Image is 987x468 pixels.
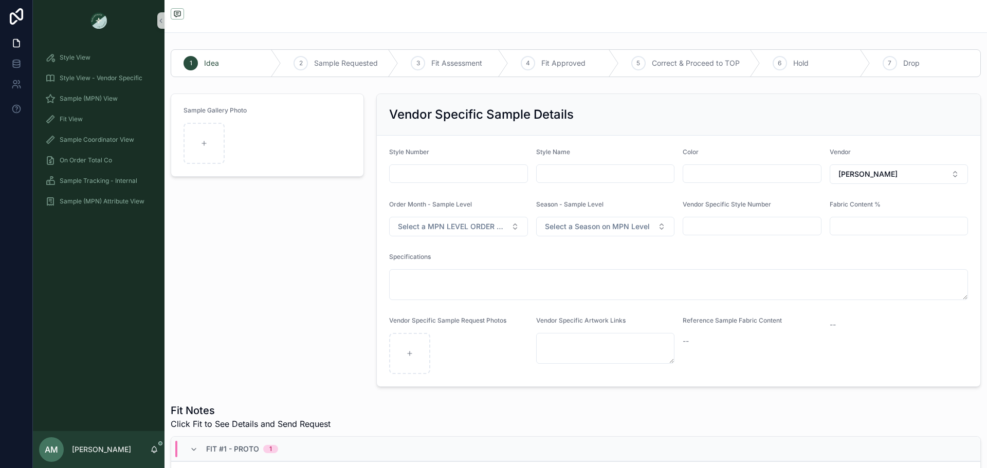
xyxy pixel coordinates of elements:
span: Sample Tracking - Internal [60,177,137,185]
a: Sample Coordinator View [39,130,158,149]
span: Season - Sample Level [536,200,604,208]
a: On Order Total Co [39,151,158,170]
h2: Vendor Specific Sample Details [389,106,574,123]
div: 1 [269,445,272,453]
button: Select Button [830,164,968,184]
span: 4 [526,59,530,67]
span: Reference Sample Fabric Content [683,316,782,324]
span: 1 [190,59,192,67]
span: Select a Season on MPN Level [545,221,650,232]
span: Style Number [389,148,429,156]
span: Idea [204,58,219,68]
span: 6 [778,59,781,67]
span: 2 [299,59,303,67]
span: Click Fit to See Details and Send Request [171,418,331,430]
span: Sample Coordinator View [60,136,134,144]
a: Sample (MPN) View [39,89,158,108]
a: Style View [39,48,158,67]
span: Drop [903,58,920,68]
span: -- [830,320,836,330]
button: Select Button [536,217,675,236]
span: Fit Approved [541,58,586,68]
span: -- [683,336,689,346]
span: Vendor Specific Sample Request Photos [389,316,506,324]
span: [PERSON_NAME] [838,169,898,179]
button: Select Button [389,217,528,236]
span: On Order Total Co [60,156,112,164]
span: Sample (MPN) Attribute View [60,197,144,205]
span: Fit View [60,115,83,123]
span: Fit #1 - Proto [206,444,259,454]
span: Style Name [536,148,570,156]
span: 5 [636,59,640,67]
div: scrollable content [33,41,164,224]
span: Fit Assessment [431,58,482,68]
span: Color [683,148,699,156]
img: App logo [90,12,107,29]
a: Style View - Vendor Specific [39,69,158,87]
span: Sample (MPN) View [60,95,118,103]
span: Sample Gallery Photo [184,106,247,114]
a: Sample Tracking - Internal [39,172,158,190]
span: Sample Requested [314,58,378,68]
span: Hold [793,58,809,68]
span: Correct & Proceed to TOP [652,58,740,68]
span: 3 [416,59,420,67]
a: Sample (MPN) Attribute View [39,192,158,211]
span: Vendor Specific Style Number [683,200,771,208]
a: Fit View [39,110,158,128]
span: Select a MPN LEVEL ORDER MONTH [398,221,507,232]
span: Fabric Content % [830,200,881,208]
span: Vendor [830,148,851,156]
span: Style View - Vendor Specific [60,74,142,82]
span: 7 [888,59,891,67]
span: Vendor Specific Artwork Links [536,316,626,324]
h1: Fit Notes [171,403,331,418]
span: Style View [60,53,90,62]
p: [PERSON_NAME] [72,444,131,455]
span: Specifications [389,253,431,260]
span: AM [45,443,58,456]
span: Order Month - Sample Level [389,200,472,208]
